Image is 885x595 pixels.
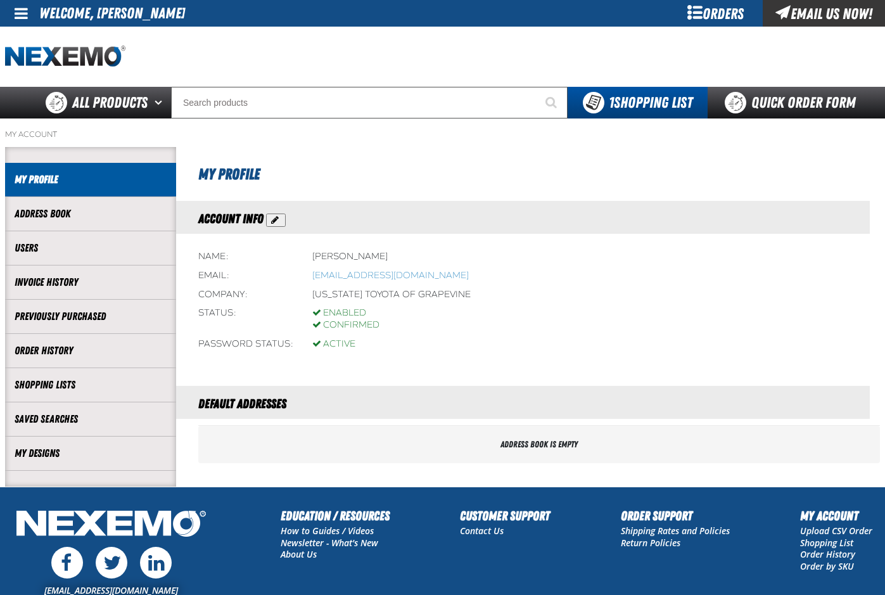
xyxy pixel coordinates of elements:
[266,214,286,227] button: Action Edit Account Information
[800,548,855,560] a: Order History
[281,525,374,537] a: How to Guides / Videos
[800,525,872,537] a: Upload CSV Order
[198,426,880,463] div: Address book is empty
[15,309,167,324] a: Previously Purchased
[15,275,167,290] a: Invoice History
[15,241,167,255] a: Users
[536,87,568,118] button: Start Searching
[5,46,125,68] img: Nexemo logo
[13,506,210,544] img: Nexemo Logo
[198,396,286,411] span: Default Addresses
[281,537,378,549] a: Newsletter - What's New
[15,378,167,392] a: Shopping Lists
[621,506,730,525] h2: Order Support
[198,307,293,331] div: Status
[312,270,469,281] a: Opens a default email client to write an email to tlee@vtaig.com
[15,343,167,358] a: Order History
[281,506,390,525] h2: Education / Resources
[15,446,167,461] a: My Designs
[5,46,125,68] a: Home
[281,548,317,560] a: About Us
[460,506,550,525] h2: Customer Support
[708,87,879,118] a: Quick Order Form
[171,87,568,118] input: Search
[312,251,388,263] div: [PERSON_NAME]
[198,211,264,226] span: Account Info
[312,319,379,331] div: Confirmed
[800,537,853,549] a: Shopping List
[312,307,379,319] div: Enabled
[609,94,614,112] strong: 1
[621,525,730,537] a: Shipping Rates and Policies
[312,338,355,350] div: Active
[72,91,148,114] span: All Products
[198,338,293,350] div: Password status
[15,412,167,426] a: Saved Searches
[609,94,692,112] span: Shopping List
[568,87,708,118] button: You have 1 Shopping List. Open to view details
[460,525,504,537] a: Contact Us
[312,270,469,281] bdo: [EMAIL_ADDRESS][DOMAIN_NAME]
[198,251,293,263] div: Name
[800,560,854,572] a: Order by SKU
[800,506,872,525] h2: My Account
[312,289,471,301] div: [US_STATE] Toyota of Grapevine
[621,537,680,549] a: Return Policies
[5,129,880,139] nav: Breadcrumbs
[198,165,260,183] span: My Profile
[5,129,57,139] a: My Account
[15,207,167,221] a: Address Book
[198,289,293,301] div: Company
[15,172,167,187] a: My Profile
[198,270,293,282] div: Email
[150,87,171,118] button: Open All Products pages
